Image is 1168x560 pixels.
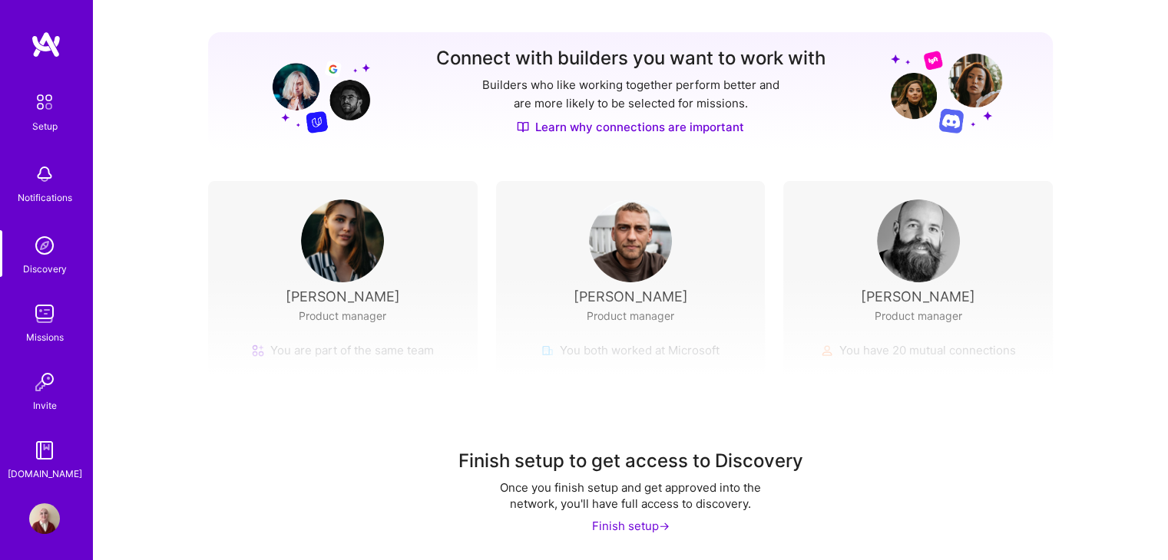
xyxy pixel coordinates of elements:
img: User Avatar [29,503,60,534]
img: Invite [29,367,60,397]
img: guide book [29,435,60,466]
img: Grow your network [259,49,370,133]
h3: Connect with builders you want to work with [436,48,826,70]
div: Notifications [18,189,72,206]
img: Discover [517,120,529,133]
img: teamwork [29,298,60,329]
div: Missions [26,329,64,345]
div: Discovery [23,261,67,277]
div: Finish setup -> [592,518,670,534]
img: setup [28,86,61,118]
img: User Avatar [877,199,960,282]
img: bell [29,159,60,189]
div: Setup [32,118,58,134]
img: User Avatar [589,199,672,282]
img: logo [31,31,61,58]
div: [DOMAIN_NAME] [8,466,82,482]
div: Once you finish setup and get approved into the network, you'll have full access to discovery. [477,479,784,512]
div: Finish setup to get access to Discovery [458,449,803,473]
a: Learn why connections are important [517,119,744,135]
img: discovery [29,230,60,261]
a: User Avatar [25,503,64,534]
div: Invite [33,397,57,413]
p: Builders who like working together perform better and are more likely to be selected for missions. [479,76,783,113]
img: User Avatar [301,199,384,282]
img: Grow your network [891,50,1002,133]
